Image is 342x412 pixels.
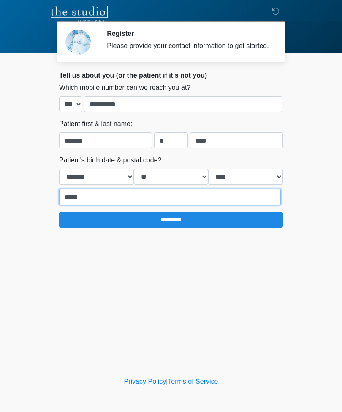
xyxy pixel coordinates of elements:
[107,41,270,51] div: Please provide your contact information to get started.
[65,30,91,55] img: Agent Avatar
[107,30,270,38] h2: Register
[168,378,218,385] a: Terms of Service
[59,119,132,129] label: Patient first & last name:
[59,83,190,93] label: Which mobile number can we reach you at?
[59,71,283,79] h2: Tell us about you (or the patient if it's not you)
[166,378,168,385] a: |
[59,155,161,165] label: Patient's birth date & postal code?
[124,378,166,385] a: Privacy Policy
[51,6,108,23] img: The Studio Med Spa Logo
